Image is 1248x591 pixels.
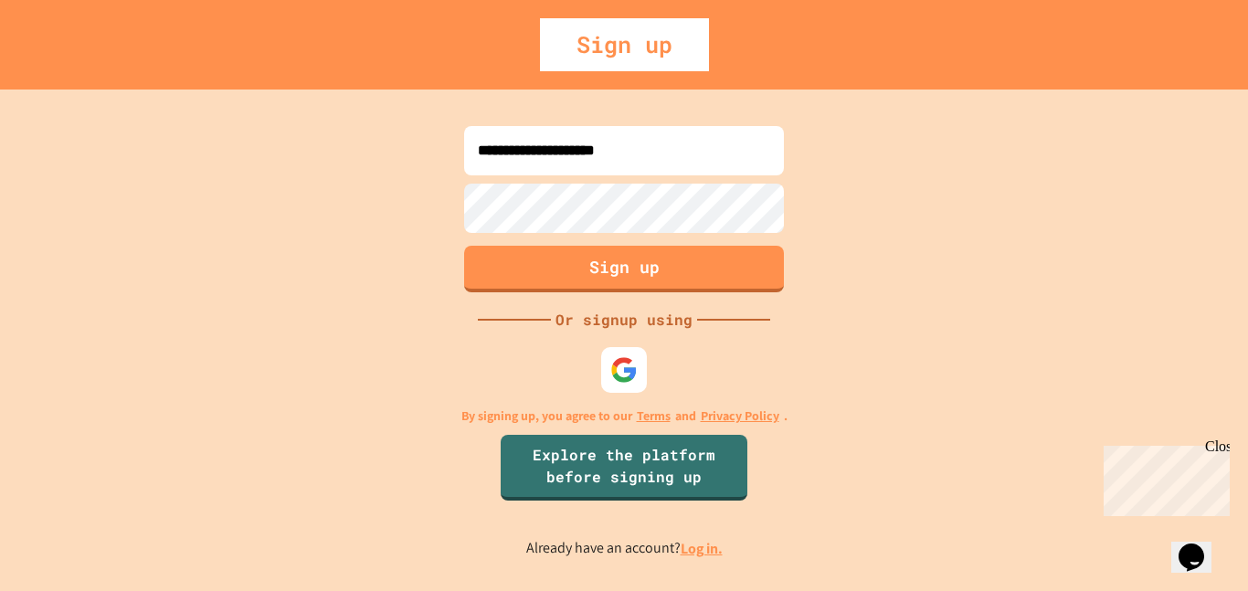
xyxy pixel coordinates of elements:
[501,435,747,501] a: Explore the platform before signing up
[464,246,784,292] button: Sign up
[461,406,788,426] p: By signing up, you agree to our and .
[1096,438,1230,516] iframe: chat widget
[1171,518,1230,573] iframe: chat widget
[551,309,697,331] div: Or signup using
[637,406,671,426] a: Terms
[526,537,723,560] p: Already have an account?
[7,7,126,116] div: Chat with us now!Close
[681,539,723,558] a: Log in.
[540,18,709,71] div: Sign up
[610,356,638,384] img: google-icon.svg
[701,406,779,426] a: Privacy Policy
